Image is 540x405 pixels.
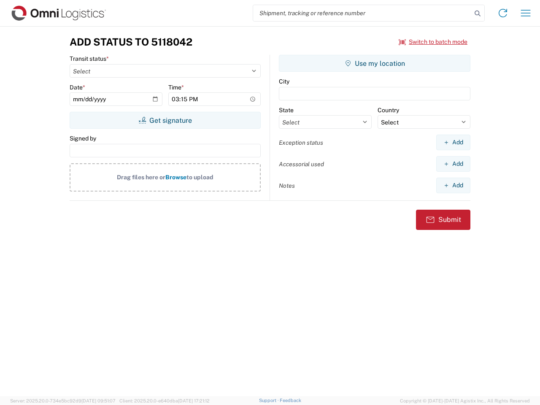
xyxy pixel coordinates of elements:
[259,398,280,403] a: Support
[436,135,470,150] button: Add
[70,135,96,142] label: Signed by
[81,398,116,403] span: [DATE] 09:51:07
[10,398,116,403] span: Server: 2025.20.0-734e5bc92d9
[279,55,470,72] button: Use my location
[279,106,294,114] label: State
[70,112,261,129] button: Get signature
[279,78,289,85] label: City
[253,5,472,21] input: Shipment, tracking or reference number
[168,84,184,91] label: Time
[165,174,186,181] span: Browse
[279,139,323,146] label: Exception status
[178,398,210,403] span: [DATE] 17:21:12
[279,182,295,189] label: Notes
[70,36,192,48] h3: Add Status to 5118042
[400,397,530,405] span: Copyright © [DATE]-[DATE] Agistix Inc., All Rights Reserved
[436,178,470,193] button: Add
[117,174,165,181] span: Drag files here or
[280,398,301,403] a: Feedback
[70,84,85,91] label: Date
[119,398,210,403] span: Client: 2025.20.0-e640dba
[70,55,109,62] label: Transit status
[378,106,399,114] label: Country
[436,156,470,172] button: Add
[279,160,324,168] label: Accessorial used
[186,174,213,181] span: to upload
[399,35,467,49] button: Switch to batch mode
[416,210,470,230] button: Submit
